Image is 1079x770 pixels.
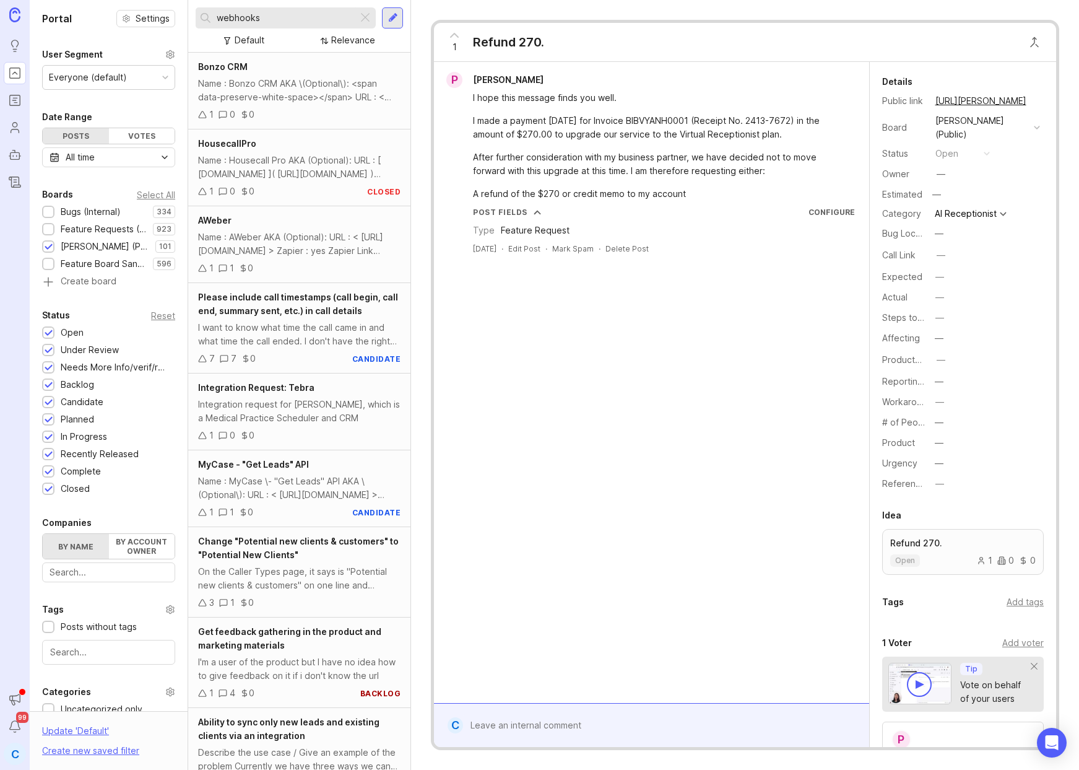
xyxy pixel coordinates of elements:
div: Bugs (Internal) [61,205,121,219]
div: Owner [882,167,925,181]
div: Integration request for [PERSON_NAME], which is a Medical Practice Scheduler and CRM [198,398,401,425]
a: P[PERSON_NAME] [439,72,553,88]
div: Select All [137,191,175,198]
a: HousecallProName : Housecall Pro AKA (Optional): URL : [ [DOMAIN_NAME] ]( [URL][DOMAIN_NAME] ) Za... [188,129,410,206]
svg: toggle icon [155,152,175,162]
div: Votes [109,128,175,144]
label: Expected [882,271,922,282]
div: candidate [352,354,401,364]
div: — [935,477,944,491]
div: 7 [231,352,236,365]
div: Vote on behalf of your users [960,678,1032,706]
div: P [446,72,462,88]
a: Portal [4,62,26,84]
button: Mark Spam [552,243,594,254]
div: Reset [151,312,175,319]
div: Date Range [42,110,92,125]
span: Integration Request: Tebra [198,382,314,393]
div: I made a payment [DATE] for Invoice BIBVYANH0001 (Receipt No. 2413-7672) in the amount of $270.00... [473,114,844,141]
div: Relevance [331,33,375,47]
div: Status [882,147,925,160]
label: Actual [882,292,908,302]
label: Urgency [882,458,917,468]
div: Needs More Info/verif/repro [61,361,169,374]
a: Roadmaps [4,89,26,112]
div: candidate [352,507,401,518]
div: open [935,147,958,160]
a: Create board [42,277,175,288]
div: Add voter [1002,636,1044,650]
div: 1 [209,505,214,519]
div: I'm a user of the product but I have no idea how to give feedback on it if i don't know the url [198,655,401,683]
div: 0 [249,429,254,442]
div: Default [235,33,264,47]
div: Categories [42,685,91,699]
span: 99 [16,712,28,723]
div: — [937,167,945,181]
div: 1 [209,185,214,198]
div: backlog [360,688,401,699]
div: · [545,243,547,254]
input: Search... [50,645,167,659]
div: 0 [1019,556,1036,565]
div: 1 [230,596,235,610]
div: Board [882,121,925,134]
label: Reference(s) [882,478,937,489]
div: Category [882,207,925,221]
div: · [599,243,600,254]
div: Feature Request [501,224,570,237]
div: Uncategorized only [61,702,142,716]
a: Change "Potential new clients & customers" to "Potential New Clients"On the Caller Types page, it... [188,527,410,618]
div: — [937,248,945,262]
div: 4 [230,686,235,700]
div: Feature Requests (Internal) [61,222,147,236]
span: HousecallPro [198,138,256,149]
div: User Segment [42,47,103,62]
div: Refund 270. [473,33,544,51]
div: Backlog [61,378,94,392]
div: — [935,375,943,388]
button: Actual [932,289,948,305]
div: Create new saved filter [42,744,139,758]
div: P [891,730,911,750]
div: 0 [248,505,253,519]
a: [URL][PERSON_NAME] [932,93,1030,109]
div: Open Intercom Messenger [1037,728,1067,758]
div: A refund of the $270 or credit memo to my account [473,187,844,201]
div: Name : Housecall Pro AKA (Optional): URL : [ [DOMAIN_NAME] ]( [URL][DOMAIN_NAME] ) Zapier : yes Z... [198,154,401,181]
span: MyCase - "Get Leads" API [198,459,309,470]
button: Workaround [932,394,948,410]
label: Workaround [882,396,932,407]
a: Users [4,116,26,139]
div: Boards [42,187,73,202]
div: — [935,331,943,345]
a: Get feedback gathering in the product and marketing materialsI'm a user of the product but I have... [188,618,410,708]
div: 0 [997,556,1014,565]
div: In Progress [61,430,107,444]
div: Details [882,74,912,89]
div: 0 [230,429,235,442]
button: C [4,743,26,765]
a: Bonzo CRMName : Bonzo CRM AKA \(Optional\): <span data-preserve-white-space></span> URL : < [URL]... [188,53,410,129]
div: 0 [249,185,254,198]
a: [DATE] [473,243,496,254]
div: 1 [209,108,214,121]
div: — [935,436,943,450]
div: 0 [230,108,235,121]
div: 0 [230,185,235,198]
span: Ability to sync only new leads and existing clients via an integration [198,717,379,741]
div: — [935,311,944,325]
div: — [929,186,945,203]
button: Post Fields [473,207,541,217]
div: 0 [249,686,254,700]
span: AWeber [198,215,232,225]
label: Bug Location [882,228,936,238]
div: Tags [42,602,64,617]
div: — [935,227,943,240]
div: Closed [61,482,90,496]
a: Please include call timestamps (call begin, call end, summary sent, etc.) in call detailsI want t... [188,283,410,374]
label: Steps to Reproduce [882,312,966,323]
a: Configure [808,208,855,217]
div: — [935,416,943,429]
div: Delete Post [605,243,649,254]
